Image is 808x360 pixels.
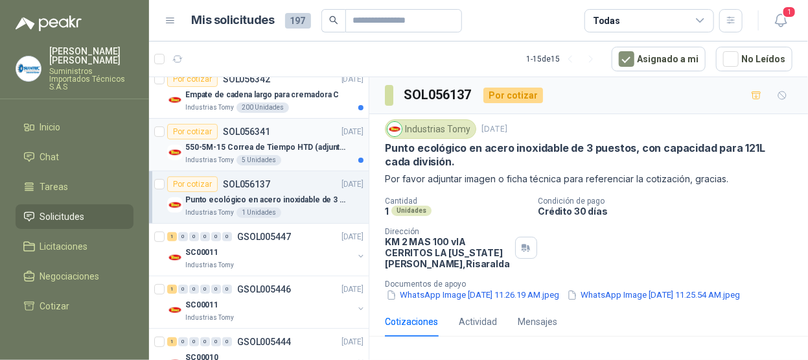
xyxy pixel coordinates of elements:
p: SC00011 [185,246,218,259]
p: Industrias Tomy [185,155,234,165]
div: 0 [200,285,210,294]
div: 0 [222,285,232,294]
a: Licitaciones [16,234,133,259]
p: SOL056342 [223,75,270,84]
p: Por favor adjuntar imagen o ficha técnica para referenciar la cotización, gracias. [385,172,792,186]
div: 0 [211,232,221,241]
div: 5 Unidades [237,155,281,165]
p: [DATE] [341,231,364,243]
a: 1 0 0 0 0 0 GSOL005446[DATE] Company LogoSC00011Industrias Tomy [167,282,366,323]
div: Por cotizar [167,176,218,192]
a: Por cotizarSOL056342[DATE] Company LogoEmpate de cadena largo para cremadora CIndustrias Tomy200 ... [149,66,369,119]
p: Industrias Tomy [185,208,234,218]
span: Licitaciones [40,239,88,254]
div: 1 [167,232,177,241]
h3: SOL056137 [404,85,473,105]
img: Company Logo [167,92,183,108]
div: Unidades [391,206,432,216]
div: 0 [189,232,199,241]
p: Crédito 30 días [538,206,803,217]
a: Tareas [16,174,133,199]
p: GSOL005446 [237,285,291,294]
span: Negociaciones [40,269,100,283]
div: 1 - 15 de 15 [526,49,601,69]
img: Logo peakr [16,16,82,31]
p: [DATE] [341,283,364,296]
p: GSOL005447 [237,232,291,241]
img: Company Logo [167,145,183,160]
div: 0 [200,337,210,346]
button: WhatsApp Image [DATE] 11.25.54 AM.jpeg [566,289,741,302]
p: [PERSON_NAME] [PERSON_NAME] [49,47,133,65]
p: SC00011 [185,299,218,311]
img: Company Logo [167,250,183,265]
span: Solicitudes [40,210,85,224]
p: [DATE] [341,73,364,86]
p: SOL056341 [223,127,270,136]
a: Por cotizarSOL056341[DATE] Company Logo550-5M-15 Correa de Tiempo HTD (adjuntar ficha y /o imagen... [149,119,369,171]
div: Cotizaciones [385,315,438,329]
p: 1 [385,206,389,217]
a: 1 0 0 0 0 0 GSOL005447[DATE] Company LogoSC00011Industrias Tomy [167,229,366,270]
p: Cantidad [385,197,527,206]
h1: Mis solicitudes [192,11,275,30]
div: 1 [167,285,177,294]
a: Inicio [16,115,133,139]
div: 1 Unidades [237,208,281,218]
a: Chat [16,145,133,169]
p: [DATE] [341,178,364,191]
img: Company Logo [387,122,402,136]
p: Empate de cadena largo para cremadora C [185,89,339,101]
p: Condición de pago [538,197,803,206]
div: Industrias Tomy [385,119,476,139]
span: 197 [285,13,311,29]
button: 1 [769,9,792,32]
span: Cotizar [40,299,70,313]
p: [DATE] [481,123,507,136]
a: Solicitudes [16,204,133,229]
button: Asignado a mi [612,47,706,71]
div: 0 [178,285,188,294]
p: Industrias Tomy [185,102,234,113]
img: Company Logo [167,302,183,318]
span: Inicio [40,120,61,134]
span: Tareas [40,180,69,194]
a: Cotizar [16,294,133,318]
div: Mensajes [518,315,557,329]
span: Chat [40,150,60,164]
div: Por cotizar [167,124,218,139]
a: Negociaciones [16,264,133,289]
p: Punto ecológico en acero inoxidable de 3 puestos, con capacidad para 121L cada división. [385,141,792,169]
div: 0 [222,337,232,346]
p: Industrias Tomy [185,260,234,270]
div: 0 [189,285,199,294]
p: Suministros Importados Técnicos S.A.S [49,67,133,91]
img: Company Logo [16,56,41,81]
p: [DATE] [341,126,364,138]
img: Company Logo [167,197,183,213]
button: No Leídos [716,47,792,71]
div: Actividad [459,315,497,329]
span: search [329,16,338,25]
p: KM 2 MAS 100 vIA CERRITOS LA [US_STATE] [PERSON_NAME] , Risaralda [385,236,510,269]
p: Dirección [385,227,510,236]
div: Por cotizar [167,71,218,87]
div: Todas [593,14,620,28]
div: Por cotizar [483,88,543,103]
p: GSOL005444 [237,337,291,346]
p: SOL056137 [223,180,270,189]
span: 1 [782,6,796,18]
a: Por cotizarSOL056137[DATE] Company LogoPunto ecológico en acero inoxidable de 3 puestos, con capa... [149,171,369,224]
div: 0 [189,337,199,346]
div: 200 Unidades [237,102,289,113]
div: 0 [178,232,188,241]
div: 1 [167,337,177,346]
p: 550-5M-15 Correa de Tiempo HTD (adjuntar ficha y /o imagenes) [185,141,347,154]
p: Industrias Tomy [185,313,234,323]
button: WhatsApp Image [DATE] 11.26.19 AM.jpeg [385,289,560,302]
p: [DATE] [341,336,364,348]
div: 0 [222,232,232,241]
div: 0 [178,337,188,346]
div: 0 [211,337,221,346]
p: Documentos de apoyo [385,280,803,289]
